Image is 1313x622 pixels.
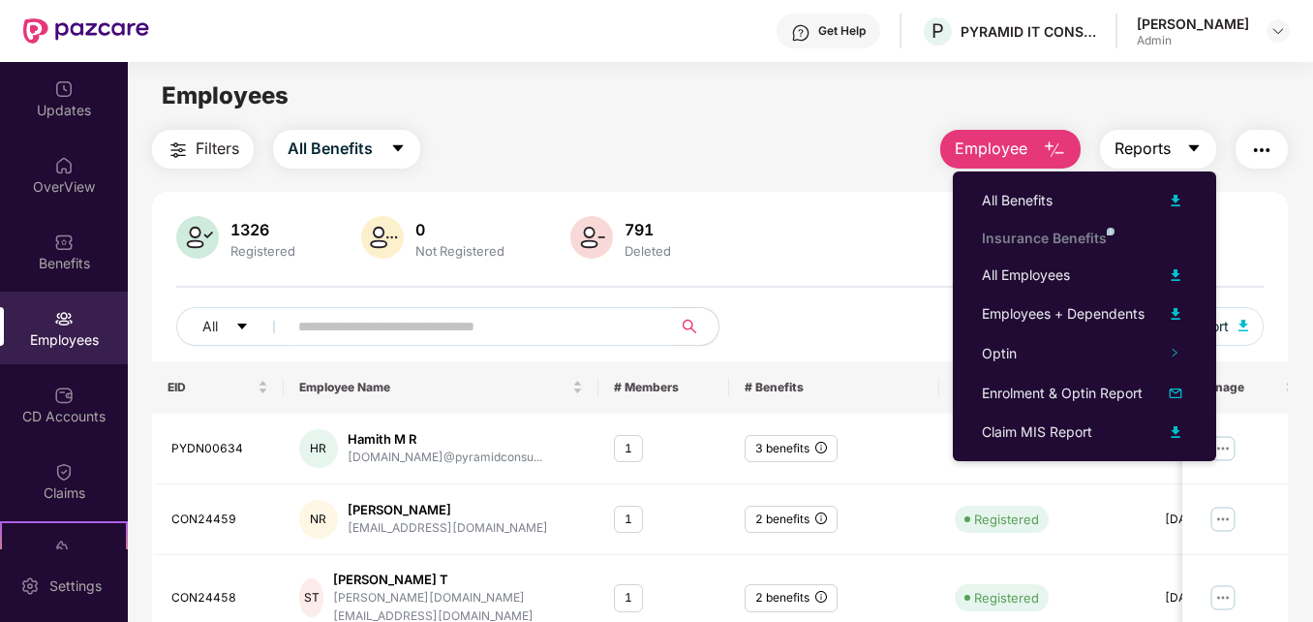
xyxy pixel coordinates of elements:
span: right [1170,348,1179,358]
img: svg+xml;base64,PHN2ZyBpZD0iQmVuZWZpdHMiIHhtbG5zPSJodHRwOi8vd3d3LnczLm9yZy8yMDAwL3N2ZyIgd2lkdGg9Ij... [54,233,74,252]
img: svg+xml;base64,PHN2ZyBpZD0iU2V0dGluZy0yMHgyMCIgeG1sbnM9Imh0dHA6Ly93d3cudzMub3JnLzIwMDAvc3ZnIiB3aW... [20,576,40,596]
img: svg+xml;base64,PHN2ZyBpZD0iSGVscC0zMngzMiIgeG1sbnM9Imh0dHA6Ly93d3cudzMub3JnLzIwMDAvc3ZnIiB3aWR0aD... [791,23,810,43]
div: [DATE] [1165,511,1292,529]
div: All Employees [982,264,1070,286]
span: caret-down [1186,140,1202,158]
div: PYRAMID IT CONSULTING PRIVATE LIMITED [961,22,1096,41]
span: info-circle [815,513,827,524]
div: [EMAIL_ADDRESS][DOMAIN_NAME] [348,519,548,538]
div: 1 [614,435,643,463]
img: svg+xml;base64,PHN2ZyBpZD0iQ0RfQWNjb3VudHMiIGRhdGEtbmFtZT0iQ0QgQWNjb3VudHMiIHhtbG5zPSJodHRwOi8vd3... [54,386,74,405]
img: svg+xml;base64,PHN2ZyB4bWxucz0iaHR0cDovL3d3dy53My5vcmcvMjAwMC9zdmciIHhtbG5zOnhsaW5rPSJodHRwOi8vd3... [361,216,404,259]
button: All Benefitscaret-down [273,130,420,169]
div: Employees + Dependents [982,303,1145,325]
img: svg+xml;base64,PHN2ZyBpZD0iRW1wbG95ZWVzIiB4bWxucz0iaHR0cDovL3d3dy53My5vcmcvMjAwMC9zdmciIHdpZHRoPS... [54,309,74,328]
div: Insurance Benefits [982,230,1216,246]
div: [DOMAIN_NAME]@pyramidconsu... [348,449,542,467]
button: search [671,307,719,346]
div: Get Help [818,23,866,39]
div: [PERSON_NAME] [348,501,548,519]
img: svg+xml;base64,PHN2ZyBpZD0iVXBkYXRlZCIgeG1sbnM9Imh0dHA6Ly93d3cudzMub3JnLzIwMDAvc3ZnIiB3aWR0aD0iMj... [54,79,74,99]
button: Filters [152,130,254,169]
img: svg+xml;base64,PHN2ZyB4bWxucz0iaHR0cDovL3d3dy53My5vcmcvMjAwMC9zdmciIHhtbG5zOnhsaW5rPSJodHRwOi8vd3... [1238,320,1248,331]
img: svg+xml;base64,PHN2ZyB4bWxucz0iaHR0cDovL3d3dy53My5vcmcvMjAwMC9zdmciIHhtbG5zOnhsaW5rPSJodHRwOi8vd3... [1043,139,1066,162]
span: P [931,19,944,43]
div: CON24459 [171,511,267,529]
div: Claim MIS Report [982,421,1092,443]
img: manageButton [1207,433,1238,464]
button: Reportscaret-down [1100,130,1216,169]
div: 2 benefits [745,506,838,534]
th: Employee Name [284,361,598,414]
button: Employee [940,130,1081,169]
span: caret-down [235,320,249,335]
img: svg+xml;base64,PHN2ZyB4bWxucz0iaHR0cDovL3d3dy53My5vcmcvMjAwMC9zdmciIHhtbG5zOnhsaW5rPSJodHRwOi8vd3... [1164,420,1187,444]
span: Optin [982,345,1017,361]
img: New Pazcare Logo [23,18,149,44]
span: caret-down [390,140,406,158]
div: 1 [614,584,643,612]
div: CON24458 [171,589,267,607]
img: svg+xml;base64,PHN2ZyBpZD0iSG9tZSIgeG1sbnM9Imh0dHA6Ly93d3cudzMub3JnLzIwMDAvc3ZnIiB3aWR0aD0iMjAiIG... [54,156,74,175]
div: [DATE] [1165,589,1292,607]
div: All Benefits [982,190,1053,211]
div: 3 benefits [745,435,838,463]
button: Allcaret-down [176,307,294,346]
span: All Benefits [288,137,373,161]
div: 2 benefits [745,584,838,612]
th: Employee Status [939,361,1149,414]
div: Registered [227,243,299,259]
span: info-circle [815,591,827,603]
div: Admin [1137,33,1249,48]
img: svg+xml;base64,PHN2ZyB4bWxucz0iaHR0cDovL3d3dy53My5vcmcvMjAwMC9zdmciIHhtbG5zOnhsaW5rPSJodHRwOi8vd3... [1164,264,1187,287]
th: EID [152,361,283,414]
img: svg+xml;base64,PHN2ZyB4bWxucz0iaHR0cDovL3d3dy53My5vcmcvMjAwMC9zdmciIHdpZHRoPSIyNCIgaGVpZ2h0PSIyNC... [167,139,190,162]
div: Hamith M R [348,430,542,449]
img: manageButton [1207,504,1238,535]
span: Employee Name [299,380,568,395]
img: svg+xml;base64,PHN2ZyB4bWxucz0iaHR0cDovL3d3dy53My5vcmcvMjAwMC9zdmciIHhtbG5zOnhsaW5rPSJodHRwOi8vd3... [570,216,613,259]
img: svg+xml;base64,PHN2ZyB4bWxucz0iaHR0cDovL3d3dy53My5vcmcvMjAwMC9zdmciIHhtbG5zOnhsaW5rPSJodHRwOi8vd3... [1164,302,1187,326]
img: svg+xml;base64,PHN2ZyBpZD0iQ2xhaW0iIHhtbG5zPSJodHRwOi8vd3d3LnczLm9yZy8yMDAwL3N2ZyIgd2lkdGg9IjIwIi... [54,462,74,482]
div: 1 [614,506,643,534]
div: 1326 [227,220,299,239]
span: Filters [196,137,239,161]
div: Not Registered [412,243,508,259]
div: Settings [44,576,107,596]
img: svg+xml;base64,PHN2ZyB4bWxucz0iaHR0cDovL3d3dy53My5vcmcvMjAwMC9zdmciIHdpZHRoPSI4IiBoZWlnaHQ9IjgiIH... [1107,228,1115,235]
img: svg+xml;base64,PHN2ZyB4bWxucz0iaHR0cDovL3d3dy53My5vcmcvMjAwMC9zdmciIHhtbG5zOnhsaW5rPSJodHRwOi8vd3... [1164,189,1187,212]
img: svg+xml;base64,PHN2ZyB4bWxucz0iaHR0cDovL3d3dy53My5vcmcvMjAwMC9zdmciIHdpZHRoPSIyMSIgaGVpZ2h0PSIyMC... [54,539,74,558]
span: Reports [1115,137,1171,161]
div: HR [299,429,338,468]
img: svg+xml;base64,PHN2ZyB4bWxucz0iaHR0cDovL3d3dy53My5vcmcvMjAwMC9zdmciIHdpZHRoPSIyNCIgaGVpZ2h0PSIyNC... [1250,139,1273,162]
div: [PERSON_NAME] [1137,15,1249,33]
div: 791 [621,220,675,239]
span: Employee [955,137,1027,161]
img: svg+xml;base64,PHN2ZyBpZD0iRHJvcGRvd24tMzJ4MzIiIHhtbG5zPSJodHRwOi8vd3d3LnczLm9yZy8yMDAwL3N2ZyIgd2... [1270,23,1286,39]
div: ST [299,578,323,617]
span: All [202,316,218,337]
span: Employees [162,81,289,109]
div: 0 [412,220,508,239]
img: manageButton [1207,582,1238,613]
div: PYDN00634 [171,440,267,458]
span: search [671,319,709,334]
div: Enrolment & Optin Report [982,383,1143,404]
span: info-circle [815,442,827,453]
img: svg+xml;base64,PHN2ZyB4bWxucz0iaHR0cDovL3d3dy53My5vcmcvMjAwMC9zdmciIHhtbG5zOnhsaW5rPSJodHRwOi8vd3... [1164,382,1187,405]
img: svg+xml;base64,PHN2ZyB4bWxucz0iaHR0cDovL3d3dy53My5vcmcvMjAwMC9zdmciIHhtbG5zOnhsaW5rPSJodHRwOi8vd3... [176,216,219,259]
div: NR [299,500,338,539]
div: Registered [974,588,1039,607]
span: EID [168,380,253,395]
div: Registered [974,510,1039,529]
th: # Members [598,361,729,414]
th: # Benefits [729,361,939,414]
th: Manage [1182,361,1287,414]
div: [PERSON_NAME] T [333,571,583,589]
div: Deleted [621,243,675,259]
